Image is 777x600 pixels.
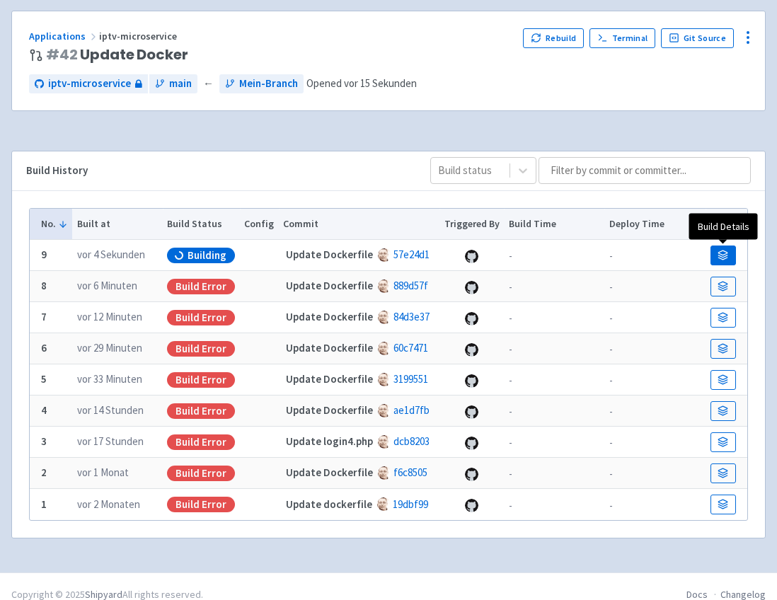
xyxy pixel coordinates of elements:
a: Git Source [661,28,734,48]
div: Build Error [167,434,235,450]
th: Build Time [504,209,604,240]
div: Build History [26,163,408,179]
a: Applications [29,30,99,42]
strong: Update Dockerfile [286,341,373,354]
div: Build Error [167,403,235,419]
span: Update Docker [46,47,188,63]
div: - [609,401,701,420]
a: Build Details [710,246,736,265]
span: Opened [306,76,417,90]
a: Build Details [710,308,736,328]
strong: Update dockerfile [286,497,372,511]
a: Build Details [710,277,736,296]
th: Commit [279,209,440,240]
span: iptv-microservice [99,30,179,42]
div: - [509,277,600,296]
span: iptv-microservice [48,76,131,92]
div: - [509,401,600,420]
div: - [609,463,701,483]
span: Mein-Branch [239,76,298,92]
time: vor 17 Stunden [77,434,144,448]
a: 19dbf99 [393,497,428,511]
a: Terminal [589,28,655,48]
div: - [609,246,701,265]
b: 4 [41,403,47,417]
time: vor 33 Minuten [77,372,142,386]
span: Building [188,248,226,262]
a: Build Details [710,495,736,514]
b: 3 [41,434,47,448]
strong: Update Dockerfile [286,403,373,417]
a: 889d57f [393,279,428,292]
a: main [149,74,197,93]
b: 1 [41,497,47,511]
a: 84d3e37 [393,310,430,323]
time: vor 4 Sekunden [77,248,145,261]
div: Build Error [167,372,235,388]
div: Build Error [167,341,235,357]
div: Build Error [167,466,235,481]
div: - [609,308,701,327]
time: vor 14 Stunden [77,403,144,417]
a: 60c7471 [393,341,428,354]
a: Build Details [710,463,736,483]
div: Build Error [167,279,235,294]
div: - [509,370,600,389]
strong: Update Dockerfile [286,310,373,323]
th: Deploy Time [604,209,706,240]
th: Config [240,209,279,240]
a: iptv-microservice [29,74,148,93]
div: Build Error [167,497,235,512]
div: Build Error [167,310,235,325]
time: vor 29 Minuten [77,341,142,354]
strong: Update Dockerfile [286,248,373,261]
a: 3199551 [393,372,428,386]
div: - [609,370,701,389]
b: 9 [41,248,47,261]
b: 5 [41,372,47,386]
strong: Update Dockerfile [286,279,373,292]
a: Build Details [710,339,736,359]
th: Build Status [163,209,240,240]
a: #42 [46,45,78,64]
div: - [509,339,600,358]
div: - [509,463,600,483]
div: - [509,432,600,451]
div: - [509,495,600,514]
div: - [609,495,701,514]
input: Filter by commit or committer... [539,157,751,184]
div: - [609,277,701,296]
a: Mein-Branch [219,74,304,93]
button: Rebuild [523,28,584,48]
time: vor 1 Monat [77,466,129,479]
time: vor 6 Minuten [77,279,137,292]
div: - [509,308,600,327]
a: ae1d7fb [393,403,430,417]
b: 2 [41,466,47,479]
a: Build Details [710,370,736,390]
time: vor 12 Minuten [77,310,142,323]
b: 7 [41,310,47,323]
strong: Update Dockerfile [286,372,373,386]
a: dcb8203 [393,434,430,448]
th: Triggered By [439,209,504,240]
a: Build Details [710,401,736,421]
b: 8 [41,279,47,292]
button: No. [41,217,68,231]
span: ← [203,76,214,92]
span: main [169,76,192,92]
strong: Update Dockerfile [286,466,373,479]
div: - [509,246,600,265]
strong: Update login4.php [286,434,373,448]
div: - [609,432,701,451]
time: vor 15 Sekunden [344,76,417,90]
th: Built at [72,209,163,240]
time: vor 2 Monaten [77,497,140,511]
div: - [609,339,701,358]
a: f6c8505 [393,466,427,479]
a: Build Details [710,432,736,452]
a: 57e24d1 [393,248,430,261]
b: 6 [41,341,47,354]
